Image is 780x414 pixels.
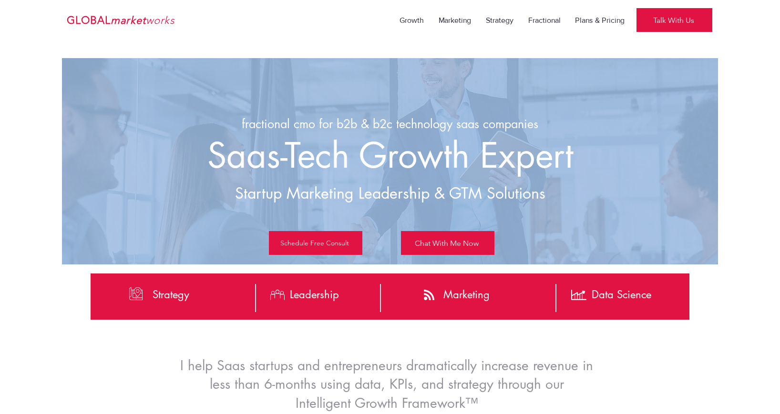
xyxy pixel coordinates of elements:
p: Growth [395,14,428,27]
a: Fractional [521,14,568,27]
a: Plans & Pricing [568,14,632,27]
a: GLOBALmarketworks [67,14,175,27]
a: Growth [392,14,431,27]
span: fractional cmo for b2b & b2c technology saas companies [242,116,538,131]
span: Leadership [290,288,339,301]
p: Strategy [481,14,518,27]
span: works [146,14,175,27]
span: market [111,14,146,27]
p: Fractional [523,14,565,27]
nav: Site [391,14,632,27]
span: GLOBAL [67,14,146,27]
span: Saas-Tech Growth Expert [207,133,573,178]
iframe: Wix Chat [735,369,780,414]
p: Marketing [434,14,476,27]
a: Strategy [478,14,521,27]
span: Startup Marketing Leadership & GTM Solutions [235,183,545,203]
span: Data Science [592,288,651,301]
a: Marketing [431,14,478,27]
button: Chat With Me Now [401,231,494,255]
span: Strategy [153,288,189,301]
button: Talk With Us [636,8,712,32]
span: Marketing [443,288,490,301]
span: Talk With Us [653,16,694,25]
span: Schedule Free Consult [280,239,349,247]
p: Plans & Pricing [570,14,629,27]
span: Chat With Me Now [415,239,479,248]
span: I help Saas startups and entrepreneurs dramatically increase revenue in less than 6-months using ... [180,357,593,411]
a: Schedule Free Consult [269,231,362,255]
